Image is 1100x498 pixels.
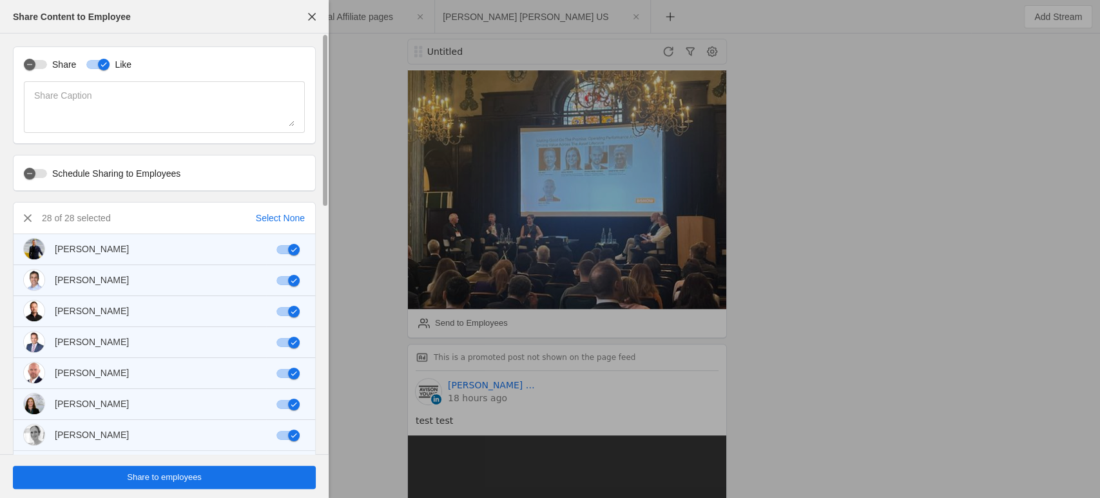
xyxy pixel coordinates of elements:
div: [PERSON_NAME] [55,243,129,255]
span: Share to employees [127,471,202,484]
label: Schedule Sharing to Employees [47,167,180,180]
img: cache [24,363,44,383]
img: cache [24,239,44,259]
img: cache [24,393,44,414]
img: cache [24,301,44,321]
div: [PERSON_NAME] [55,335,129,348]
div: [PERSON_NAME] [55,428,129,441]
div: [PERSON_NAME] [55,366,129,379]
img: cache [24,270,44,290]
mat-label: Share Caption [34,88,92,103]
div: 28 of 28 selected [42,212,111,224]
div: [PERSON_NAME] [55,274,129,286]
label: Share [47,58,76,71]
label: Like [110,58,131,71]
div: Share Content to Employee [13,10,131,23]
div: [PERSON_NAME] [55,304,129,317]
img: cache [24,424,44,445]
div: Select None [256,212,305,224]
button: Share to employees [13,466,316,489]
div: [PERSON_NAME] [55,397,129,410]
img: cache [24,332,44,352]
